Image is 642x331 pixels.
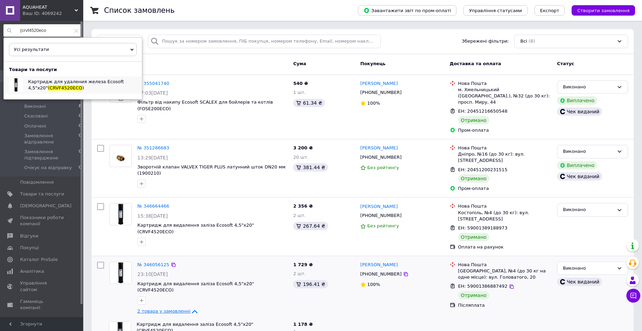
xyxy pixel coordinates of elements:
a: Картридж для видалення заліза Ecosoft 4,5"х20" (CRVF4520ECO) [137,223,254,234]
img: Фото товару [110,262,131,284]
span: 0 [79,165,81,171]
a: [PERSON_NAME] [360,145,398,151]
a: № 346664466 [137,203,169,209]
span: Очікує на відправку [24,165,72,171]
button: Експорт [534,5,565,16]
span: 0 [79,123,81,129]
div: Виплачено [557,96,597,105]
span: 8 [79,103,81,110]
span: 15:38[DATE] [137,213,168,219]
span: Товари та послуги [20,191,64,197]
div: 196.41 ₴ [293,280,328,288]
span: Статус [557,61,574,66]
div: Післяплата [458,302,551,308]
span: 13:29[DATE] [137,155,168,160]
span: 2 шт. [293,213,306,218]
span: Оплачені [24,123,46,129]
div: [PHONE_NUMBER] [359,153,403,162]
button: Завантажити звіт по пром-оплаті [358,5,456,16]
a: [PERSON_NAME] [360,262,398,268]
span: Повідомлення [20,179,54,185]
span: Відгуки [20,233,38,239]
div: 61.34 ₴ [293,99,325,107]
div: Ваш ID: 4069242 [23,10,83,17]
div: Чек виданий [557,107,602,116]
span: 1 шт. [293,90,306,95]
span: 1 178 ₴ [293,322,313,327]
span: Збережені фільтри: [462,38,509,45]
span: (8) [529,38,535,44]
div: Товари та послуги [4,67,62,73]
a: Фото товару [110,145,132,167]
div: Виконано [563,84,614,91]
span: ) [82,85,84,90]
a: № 346056125 [137,262,169,267]
input: Пошук за номером замовлення, ПІБ покупця, номером телефону, Email, номером накладної [148,35,381,48]
span: 2 шт. [293,271,306,276]
div: Нова Пошта [458,203,551,209]
span: ЕН: 59001389188973 [458,225,507,230]
span: Показники роботи компанії [20,215,64,227]
span: 100% [367,282,380,287]
input: Пошук [3,24,82,37]
div: Чек виданий [557,278,602,286]
div: м. Хмельницький ([GEOGRAPHIC_DATA].), №32 (до 30 кг): просп. Миру, 44 [458,87,551,106]
div: Виконано [563,206,614,214]
span: 2 356 ₴ [293,203,313,209]
button: Чат з покупцем [626,289,640,303]
a: [PERSON_NAME] [360,80,398,87]
span: Гаманець компанії [20,298,64,311]
span: Без рейтингу [367,223,399,228]
span: Усі результати [14,47,49,52]
a: Картридж для видалення заліза Ecosoft 4,5"х20" (CRVF4520ECO) [137,281,254,293]
span: 2 товара у замовленні [137,308,190,314]
img: Фото товару [110,149,131,163]
span: AQUAHEAT [23,4,75,10]
button: Створити замовлення [572,5,635,16]
span: 1 729 ₴ [293,262,313,267]
a: Створити замовлення [565,8,635,13]
span: Всі [520,38,527,45]
div: Костопіль, №4 (до 30 кг): вул. [STREET_ADDRESS] [458,210,551,222]
span: Покупець [360,61,386,66]
span: Замовлення відправлене [24,133,79,145]
img: Фото товару [110,203,131,225]
div: [GEOGRAPHIC_DATA], №4 (до 30 кг на одне місце): вул. Головатого, 20 [458,268,551,280]
span: 100% [367,101,380,106]
div: Нова Пошта [458,80,551,87]
span: ЕН: 20451200231515 [458,167,507,172]
span: Каталог ProSale [20,256,58,263]
div: Отримано [458,291,489,299]
span: ЕН: 20451216650548 [458,108,507,114]
div: [PHONE_NUMBER] [359,270,403,279]
span: Маркет [20,316,38,323]
span: 23:10[DATE] [137,271,168,277]
span: Виконані [24,103,46,110]
div: Виплачено [557,161,597,169]
span: (CRVF4520ECO [48,85,82,90]
span: 0 [79,113,81,119]
span: Cума [293,61,306,66]
span: 0 [79,149,81,161]
span: Без рейтингу [367,165,399,170]
div: Отримано [458,174,489,183]
span: Аналітика [20,268,44,275]
span: 3 200 ₴ [293,145,313,150]
a: [PERSON_NAME] [360,203,398,210]
a: Фільтр від накипу Ecosoft SCALEX для бойлерів та котлів (FOSE200ECO) [137,99,273,111]
span: Експорт [540,8,559,13]
div: Отримано [458,233,489,241]
div: Дніпро, №16 (до 30 кг): вул. [STREET_ADDRESS] [458,151,551,164]
span: 540 ₴ [293,81,308,86]
a: 2 товара у замовленні [137,308,199,314]
span: 0 [79,133,81,145]
span: ЕН: 59001386887492 [458,284,507,289]
h1: Список замовлень [104,6,174,15]
div: Виконано [563,265,614,272]
div: [PHONE_NUMBER] [359,211,403,220]
a: Фото товару [110,262,132,284]
div: Пром-оплата [458,185,551,192]
a: Фото товару [110,203,132,225]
